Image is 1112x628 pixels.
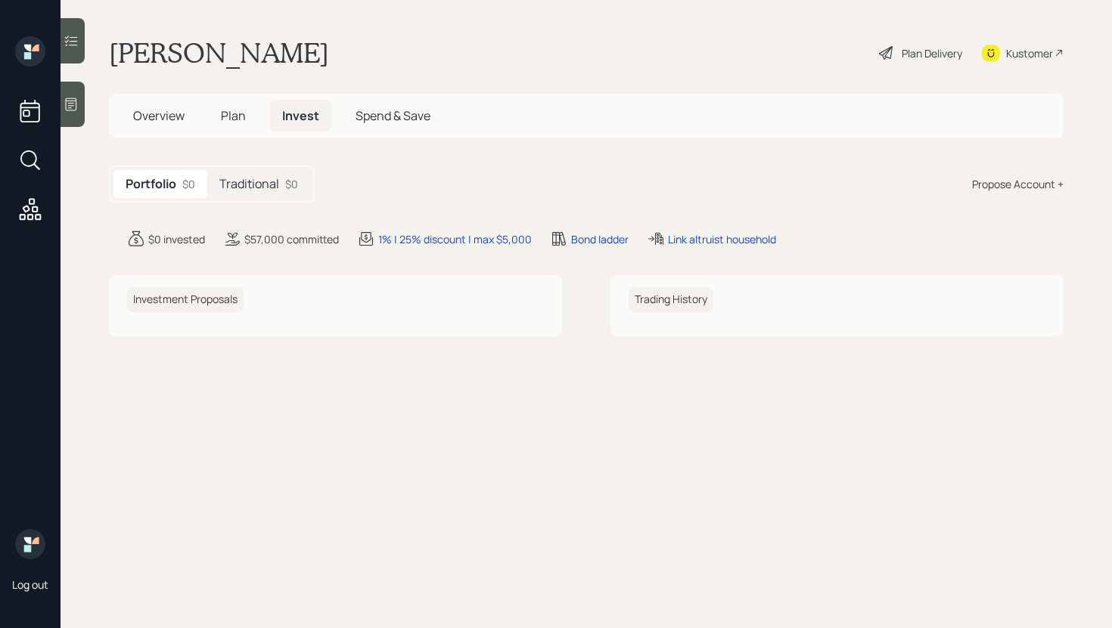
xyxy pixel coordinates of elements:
img: retirable_logo.png [15,529,45,559]
h6: Trading History [629,287,713,312]
span: Overview [133,107,185,124]
span: Invest [282,107,319,124]
div: 1% | 25% discount | max $5,000 [378,231,532,247]
h1: [PERSON_NAME] [109,36,329,70]
div: $0 invested [148,231,205,247]
div: Kustomer [1006,45,1053,61]
div: Bond ladder [571,231,629,247]
h5: Portfolio [126,177,176,191]
div: $0 [285,176,298,192]
span: Plan [221,107,246,124]
div: $57,000 committed [244,231,339,247]
h6: Investment Proposals [127,287,244,312]
h5: Traditional [219,177,279,191]
div: Log out [12,577,48,592]
div: $0 [182,176,195,192]
div: Plan Delivery [902,45,962,61]
span: Spend & Save [356,107,430,124]
div: Link altruist household [668,231,776,247]
div: Propose Account + [972,176,1064,192]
